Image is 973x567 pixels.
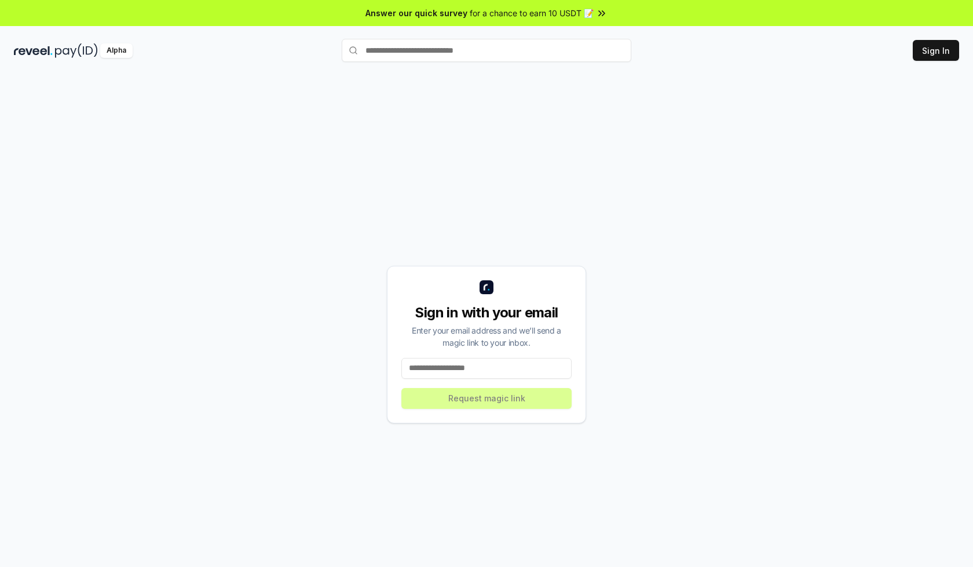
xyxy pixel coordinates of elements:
[401,324,572,349] div: Enter your email address and we’ll send a magic link to your inbox.
[100,43,133,58] div: Alpha
[14,43,53,58] img: reveel_dark
[55,43,98,58] img: pay_id
[913,40,959,61] button: Sign In
[365,7,467,19] span: Answer our quick survey
[401,303,572,322] div: Sign in with your email
[470,7,594,19] span: for a chance to earn 10 USDT 📝
[480,280,493,294] img: logo_small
